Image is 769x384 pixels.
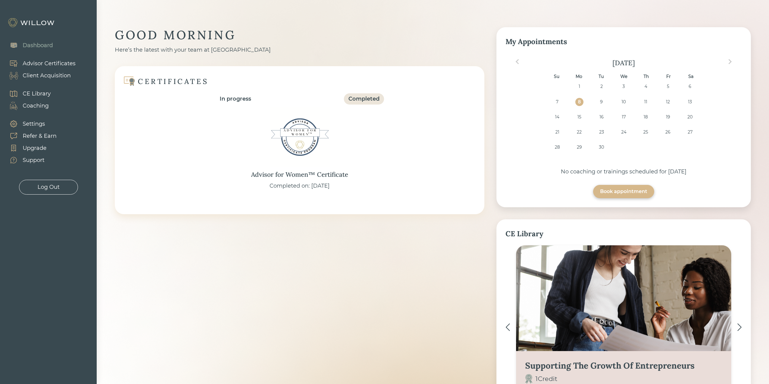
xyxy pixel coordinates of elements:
div: Choose Wednesday, September 3rd, 2025 [619,82,628,91]
div: Choose Sunday, September 21st, 2025 [553,128,561,136]
div: Choose Monday, September 1st, 2025 [575,82,583,91]
div: Choose Monday, September 22nd, 2025 [575,128,583,136]
div: Sa [687,73,695,81]
div: Choose Thursday, September 18th, 2025 [642,113,650,121]
a: Upgrade [3,142,57,154]
div: Choose Sunday, September 28th, 2025 [553,143,561,151]
button: Previous Month [512,57,522,66]
img: > [737,323,742,331]
div: Support [23,156,44,164]
div: Choose Saturday, September 27th, 2025 [686,128,694,136]
div: Choose Monday, September 15th, 2025 [575,113,583,121]
div: Coaching [23,102,49,110]
div: Upgrade [23,144,47,152]
a: Dashboard [3,39,53,51]
div: No coaching or trainings scheduled for [DATE] [506,168,742,176]
a: Settings [3,118,57,130]
div: Choose Tuesday, September 2nd, 2025 [597,82,606,91]
div: Advisor for Women™ Certificate [251,170,348,179]
div: Tu [597,73,605,81]
div: Choose Friday, September 26th, 2025 [664,128,672,136]
div: Su [552,73,561,81]
div: My Appointments [506,36,742,47]
div: Book appointment [600,188,647,195]
div: Settings [23,120,45,128]
div: GOOD MORNING [115,27,484,43]
div: Choose Saturday, September 6th, 2025 [686,82,694,91]
a: Coaching [3,100,51,112]
div: Completed [348,95,380,103]
div: Choose Tuesday, September 9th, 2025 [597,98,606,106]
div: Choose Monday, September 8th, 2025 [575,98,583,106]
a: Advisor Certificates [3,57,76,69]
a: Refer & Earn [3,130,57,142]
div: [DATE] [506,59,742,67]
div: Choose Tuesday, September 23rd, 2025 [597,128,606,136]
div: Choose Saturday, September 20th, 2025 [686,113,694,121]
div: Choose Friday, September 5th, 2025 [664,82,672,91]
div: Completed on: [DATE] [270,182,330,190]
div: Refer & Earn [23,132,57,140]
div: We [619,73,628,81]
a: Client Acquisition [3,69,76,82]
div: Fr [664,73,673,81]
button: Next Month [725,57,735,66]
div: Choose Sunday, September 7th, 2025 [553,98,561,106]
img: Advisor for Women™ Certificate Badge [270,107,330,167]
img: < [506,323,510,331]
div: Dashboard [23,41,53,50]
div: month 2025-09 [507,82,740,158]
div: Choose Saturday, September 13th, 2025 [686,98,694,106]
div: 1 Credit [535,374,557,384]
a: CE Library [3,88,51,100]
div: Choose Wednesday, September 10th, 2025 [619,98,628,106]
div: Th [642,73,650,81]
div: Here’s the latest with your team at [GEOGRAPHIC_DATA] [115,46,484,54]
div: Choose Thursday, September 4th, 2025 [642,82,650,91]
div: Choose Thursday, September 25th, 2025 [642,128,650,136]
div: Choose Wednesday, September 17th, 2025 [619,113,628,121]
div: Choose Tuesday, September 16th, 2025 [597,113,606,121]
div: Log Out [37,183,60,191]
div: Choose Friday, September 19th, 2025 [664,113,672,121]
div: Client Acquisition [23,72,71,80]
img: Willow [8,18,56,27]
div: Choose Friday, September 12th, 2025 [664,98,672,106]
div: CE Library [23,90,51,98]
div: In progress [220,95,251,103]
div: CERTIFICATES [138,77,208,86]
div: Advisor Certificates [23,60,76,68]
div: Choose Tuesday, September 30th, 2025 [597,143,606,151]
div: Choose Wednesday, September 24th, 2025 [619,128,628,136]
div: Supporting The Growth Of Entrepreneurs [525,360,695,371]
div: Choose Monday, September 29th, 2025 [575,143,583,151]
div: Choose Thursday, September 11th, 2025 [642,98,650,106]
div: Choose Sunday, September 14th, 2025 [553,113,561,121]
div: CE Library [506,228,742,239]
div: Mo [575,73,583,81]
